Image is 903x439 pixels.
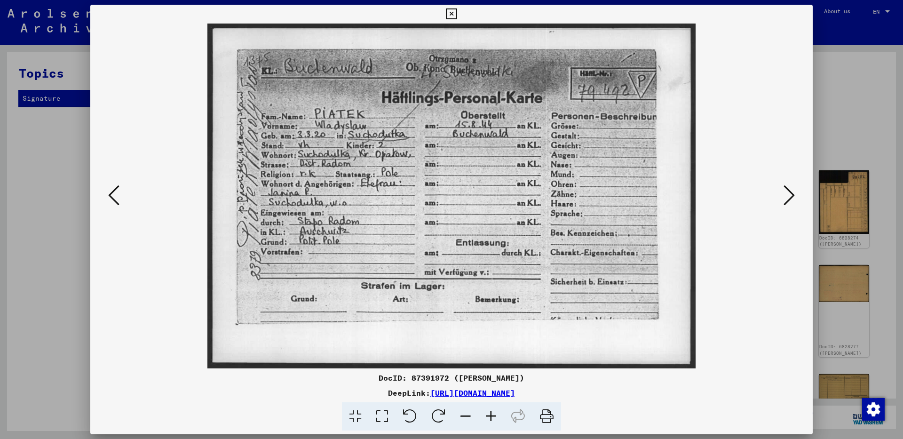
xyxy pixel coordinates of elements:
img: Change consent [862,398,885,421]
div: DeepLink: [90,387,813,399]
div: DocID: 87391972 ([PERSON_NAME]) [90,372,813,383]
a: [URL][DOMAIN_NAME] [430,388,515,398]
div: Change consent [862,398,884,420]
img: 001.jpg [122,24,781,368]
